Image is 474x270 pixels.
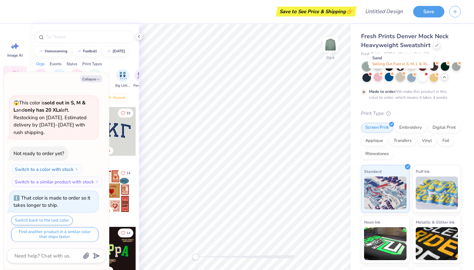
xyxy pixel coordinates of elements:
button: filter button [115,69,130,88]
div: Sand [369,53,434,68]
div: Vinyl [418,136,436,146]
div: Save to See Price & Shipping [277,7,355,16]
img: Back [324,38,337,51]
div: Print Types [82,61,102,67]
div: Orgs [36,61,45,67]
span: Big Little Reveal [115,83,130,88]
div: Foil [438,136,454,146]
button: Switch to a similar product with stock [11,176,103,187]
button: football [73,46,100,56]
div: filter for Parent's Weekend [133,69,148,88]
strong: only has 20 XLs [25,107,61,113]
button: Switch back to the last color [11,216,73,225]
span: 14 [126,231,130,235]
button: Like [118,109,133,118]
div: We make this product in this color to order, which means it takes 4 weeks. [369,89,450,100]
input: Untitled Design [360,5,408,18]
span: 33 [126,112,130,115]
img: trend_line.gif [76,49,82,53]
button: Switch to a color with stock [11,164,82,175]
button: Save [413,6,444,17]
div: halloween [113,49,125,53]
img: Neon Ink [364,227,407,260]
span: 14 [126,172,130,175]
div: filter for Fraternity [52,69,66,88]
img: Switch to a color with stock [75,167,79,171]
button: filter button [133,69,148,88]
img: Puff Ink [416,176,458,209]
div: Back [326,55,335,61]
div: Digital Print [428,123,460,133]
div: filter for Sorority [34,69,47,88]
div: Print Type [361,110,461,117]
button: filter button [52,69,66,88]
button: [DATE] [102,46,128,56]
button: Like [118,169,133,177]
span: Parent's Weekend [133,83,148,88]
div: Embroidery [395,123,426,133]
span: Metallic & Glitter Ink [416,219,455,226]
div: Rhinestones [361,149,393,159]
div: Styles [66,61,77,67]
img: Switch to a similar product with stock [95,180,99,184]
div: Newest [103,94,128,101]
img: Standard [364,176,407,209]
img: trend_line.gif [38,49,43,53]
button: Collapse [80,75,102,82]
div: Accessibility label [192,254,199,260]
span: Selling Out Fast in S, M, L & XL [372,61,428,67]
div: filter for Club [70,69,84,88]
span: This color is and left. Restocking on [DATE]. Estimated delivery by [DATE]–[DATE] with rush shipp... [13,99,87,136]
span: Fresh Prints [361,51,381,57]
img: Parent's Weekend Image [137,72,145,79]
div: Not ready to order yet? [13,150,64,157]
div: filter for Sports [89,69,102,88]
span: 😱 [13,100,19,106]
div: football [83,49,97,53]
span: 👉 [346,7,353,15]
input: Try "Alpha" [45,34,130,40]
img: Big Little Reveal Image [119,72,126,79]
img: trend_line.gif [106,49,111,53]
div: Screen Print [361,123,393,133]
div: Applique [361,136,387,146]
strong: sold out in S, M & L [13,99,86,114]
button: filter button [89,69,102,88]
span: Puff Ink [416,168,430,175]
div: That color is made to order so it takes longer to ship. [13,195,90,209]
span: Standard [364,168,382,175]
button: Like [118,229,133,237]
div: homecoming [45,49,67,53]
strong: Made to order: [369,89,396,94]
button: homecoming [35,46,70,56]
span: Neon Ink [364,219,380,226]
button: Find another product in a similar color that ships faster [11,227,98,242]
div: Transfers [389,136,416,146]
div: filter for Big Little Reveal [115,69,130,88]
img: Metallic & Glitter Ink [416,227,458,260]
span: Fresh Prints Denver Mock Neck Heavyweight Sweatshirt [361,32,449,49]
div: Events [50,61,62,67]
button: filter button [34,69,47,88]
button: filter button [70,69,84,88]
span: Image AI [7,53,23,58]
